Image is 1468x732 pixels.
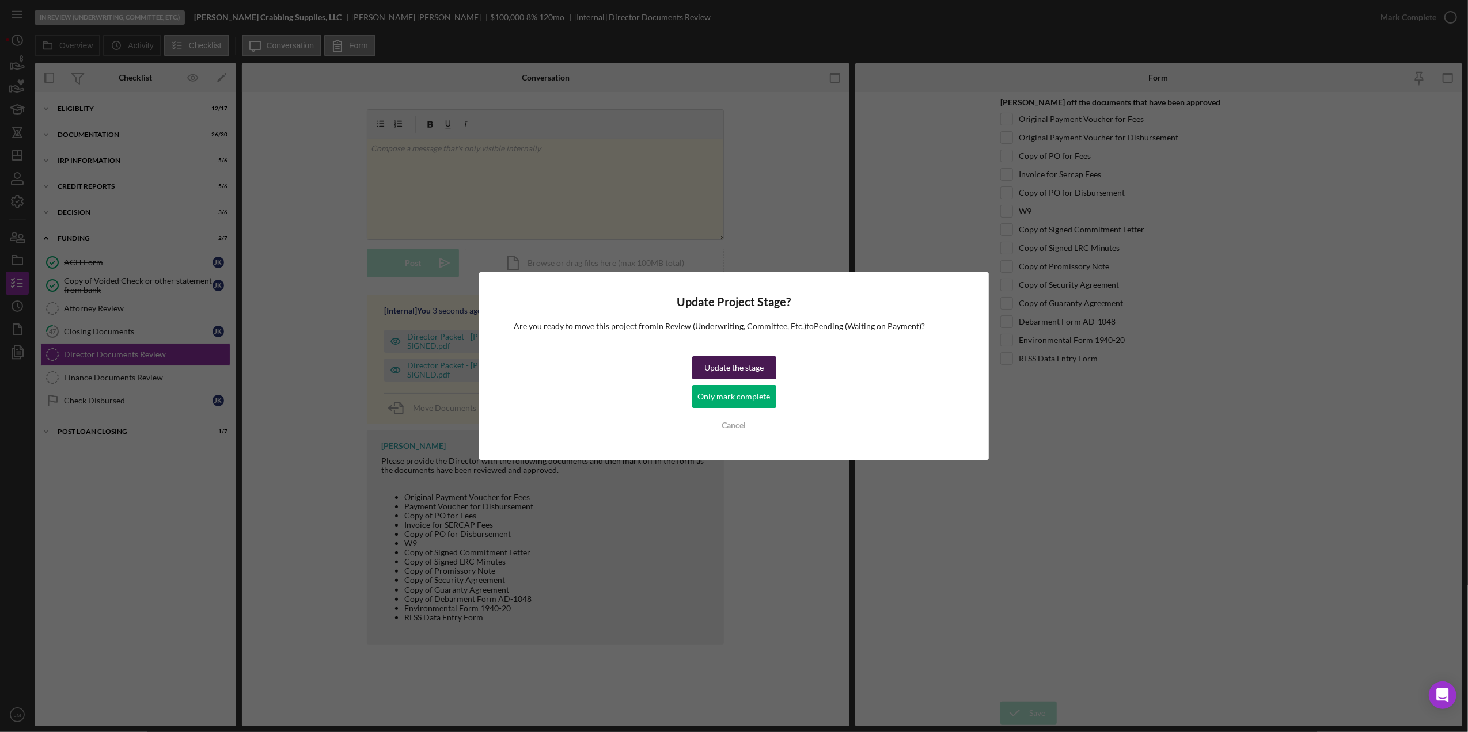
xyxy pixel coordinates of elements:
div: Cancel [722,414,746,437]
button: Cancel [692,414,776,437]
div: Open Intercom Messenger [1429,681,1456,709]
h4: Update Project Stage? [514,295,954,308]
div: Update the stage [704,356,764,379]
div: Only mark complete [698,385,771,408]
p: Are you ready to move this project from In Review (Underwriting, Committee, Etc.) to Pending (Wai... [514,320,954,333]
button: Update the stage [692,356,776,379]
button: Only mark complete [692,385,776,408]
